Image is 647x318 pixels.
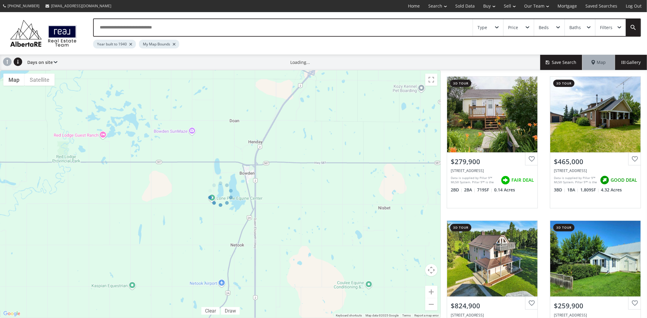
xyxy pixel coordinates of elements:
[540,55,583,70] button: Save Search
[451,187,463,193] span: 2 BD
[544,70,647,214] a: 3d tour$465,000[STREET_ADDRESS]Data is supplied by Pillar 9™ MLS® System. Pillar 9™ is the owner ...
[554,313,637,318] div: 5140 48 Street, Innisfail, AB T4G 1L8
[451,157,534,166] div: $279,900
[42,0,114,12] a: [EMAIL_ADDRESS][DOMAIN_NAME]
[451,176,498,185] div: Data is supplied by Pillar 9™ MLS® System. Pillar 9™ is the owner of the copyright in its MLS® Sy...
[554,176,597,185] div: Data is supplied by Pillar 9™ MLS® System. Pillar 9™ is the owner of the copyright in its MLS® Sy...
[291,59,310,65] div: Loading...
[477,187,493,193] span: 719 SF
[567,187,579,193] span: 1 BA
[601,187,622,193] span: 4.32 Acres
[451,301,534,310] div: $824,900
[464,187,476,193] span: 2 BA
[477,25,487,30] div: Type
[139,40,179,48] div: My Map Bounds
[580,187,599,193] span: 1,809 SF
[24,55,57,70] div: Days on site
[494,187,515,193] span: 0.14 Acres
[539,25,549,30] div: Beds
[508,25,518,30] div: Price
[451,313,534,318] div: 32328 Range Road 42, Rural Mountain View County, AB T0M 1X0
[598,174,611,186] img: rating icon
[451,168,534,173] div: 4923 44 Street, Innisfail, AB T4G 1M7
[611,177,637,183] span: GOOD DEAL
[554,157,637,166] div: $465,000
[591,59,606,65] span: Map
[600,25,612,30] div: Filters
[93,40,136,48] div: Year built to 1940
[583,55,615,70] div: Map
[8,3,39,8] span: [PHONE_NUMBER]
[615,55,647,70] div: Gallery
[554,187,566,193] span: 3 BD
[569,25,581,30] div: Baths
[622,59,641,65] span: Gallery
[499,174,511,186] img: rating icon
[511,177,534,183] span: FAIR DEAL
[51,3,111,8] span: [EMAIL_ADDRESS][DOMAIN_NAME]
[7,18,80,48] img: Logo
[441,70,544,214] a: 3d tour$279,900[STREET_ADDRESS]Data is supplied by Pillar 9™ MLS® System. Pillar 9™ is the owner ...
[554,168,637,173] div: 32371 Range Road 10 A, Rural Mountain View County, AB T4H 1P2
[554,301,637,310] div: $259,900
